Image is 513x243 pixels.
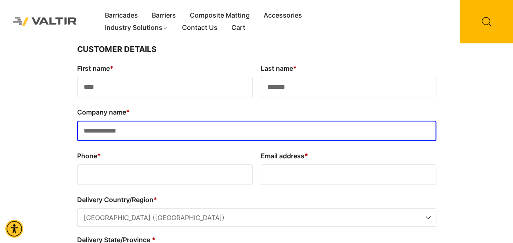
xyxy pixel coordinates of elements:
label: Email address [261,149,436,162]
span: Delivery Country/Region [77,208,436,227]
abbr: required [153,196,157,204]
div: Accessibility Menu [5,220,23,238]
a: Barricades [98,9,145,22]
label: Company name [77,106,436,119]
label: First name [77,62,253,75]
a: Barriers [145,9,183,22]
label: Last name [261,62,436,75]
abbr: required [293,64,297,72]
abbr: required [110,64,113,72]
abbr: required [304,152,308,160]
abbr: required [126,108,130,116]
label: Delivery Country/Region [77,193,436,206]
a: Contact Us [175,22,224,34]
img: Valtir Rentals [6,11,84,33]
a: Industry Solutions [98,22,175,34]
span: United States (US) [78,209,436,227]
a: Accessories [257,9,309,22]
h3: Customer Details [77,43,436,56]
abbr: required [97,152,101,160]
label: Phone [77,149,253,162]
a: Composite Matting [183,9,257,22]
a: Cart [224,22,252,34]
